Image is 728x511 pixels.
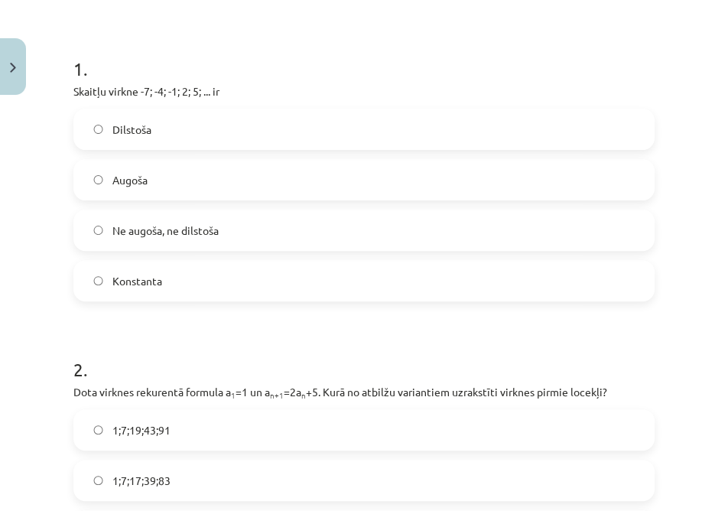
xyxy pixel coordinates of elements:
[112,223,219,239] span: Ne augoša, ne dilstoša
[93,175,103,185] input: Augoša
[112,122,151,138] span: Dilstoša
[112,422,171,438] span: 1;7;19;43;91
[93,276,103,286] input: Konstanta
[93,226,103,236] input: Ne augoša, ne dilstoša
[73,332,655,379] h1: 2 .
[93,125,103,135] input: Dilstoša
[10,63,16,73] img: icon-close-lesson-0947bae3869378f0d4975bcd49f059093ad1ed9edebbc8119c70593378902aed.svg
[112,473,171,489] span: 1;7;17;39;83
[73,83,655,99] p: Skaitļu virkne -7; -4; -1; 2; 5; ... ir
[112,172,148,188] span: Augoša
[112,273,162,289] span: Konstanta
[93,425,103,435] input: 1;7;19;43;91
[301,389,306,401] sub: n
[93,476,103,486] input: 1;7;17;39;83
[270,389,284,401] sub: n+1
[73,31,655,79] h1: 1 .
[73,384,655,400] p: Dota virknes rekurentā formula a =1 un a =2a +5. Kurā no atbilžu variantiem uzrakstīti virknes pi...
[231,389,236,401] sub: 1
